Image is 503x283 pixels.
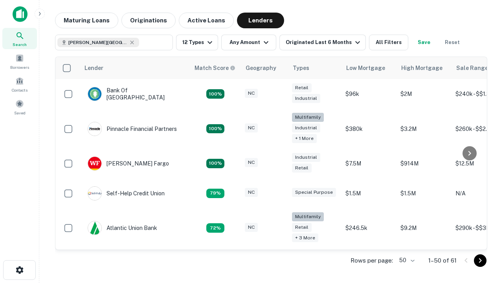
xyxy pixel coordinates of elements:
th: Low Mortgage [341,57,397,79]
a: Borrowers [2,51,37,72]
th: Geography [241,57,288,79]
div: Industrial [292,153,320,162]
td: $1.5M [341,178,397,208]
button: Active Loans [179,13,234,28]
td: $914M [397,149,452,178]
div: Types [293,63,309,73]
img: picture [88,221,101,235]
div: NC [245,188,258,197]
div: Bank Of [GEOGRAPHIC_DATA] [88,87,182,101]
span: Saved [14,110,26,116]
button: 12 Types [176,35,218,50]
a: Contacts [2,74,37,95]
div: Matching Properties: 14, hasApolloMatch: undefined [206,89,224,99]
a: Saved [2,96,37,118]
td: $246.5k [341,208,397,248]
div: Retail [292,223,312,232]
th: Capitalize uses an advanced AI algorithm to match your search with the best lender. The match sco... [190,57,241,79]
span: Search [13,41,27,48]
div: Low Mortgage [346,63,385,73]
span: Borrowers [10,64,29,70]
td: $3.2M [397,109,452,149]
div: NC [245,223,258,232]
button: Any Amount [221,35,276,50]
button: Reset [440,35,465,50]
button: Lenders [237,13,284,28]
td: $1.5M [397,178,452,208]
td: $3.3M [397,248,452,277]
div: Lender [84,63,103,73]
img: picture [88,157,101,170]
div: Atlantic Union Bank [88,221,157,235]
p: Rows per page: [351,256,393,265]
button: Go to next page [474,254,486,267]
button: All Filters [369,35,408,50]
div: Matching Properties: 10, hasApolloMatch: undefined [206,223,224,233]
div: + 3 more [292,233,318,243]
div: + 1 more [292,134,317,143]
div: Retail [292,83,312,92]
td: $9.2M [397,208,452,248]
div: Sale Range [456,63,488,73]
a: Search [2,28,37,49]
div: Industrial [292,94,320,103]
div: Pinnacle Financial Partners [88,122,177,136]
td: $7.5M [341,149,397,178]
div: Multifamily [292,113,324,122]
div: Originated Last 6 Months [286,38,362,47]
img: picture [88,87,101,101]
th: Lender [80,57,190,79]
div: Geography [246,63,276,73]
button: Save your search to get updates of matches that match your search criteria. [411,35,437,50]
th: High Mortgage [397,57,452,79]
button: Originations [121,13,176,28]
h6: Match Score [195,64,234,72]
td: $96k [341,79,397,109]
div: Matching Properties: 15, hasApolloMatch: undefined [206,159,224,168]
div: Multifamily [292,212,324,221]
button: Maturing Loans [55,13,118,28]
td: $380k [341,109,397,149]
td: $2M [397,79,452,109]
div: NC [245,89,258,98]
td: $200k [341,248,397,277]
span: [PERSON_NAME][GEOGRAPHIC_DATA], [GEOGRAPHIC_DATA] [68,39,127,46]
div: Matching Properties: 11, hasApolloMatch: undefined [206,189,224,198]
div: Industrial [292,123,320,132]
div: NC [245,123,258,132]
span: Contacts [12,87,28,93]
img: picture [88,122,101,136]
th: Types [288,57,341,79]
iframe: Chat Widget [464,195,503,233]
div: Retail [292,164,312,173]
div: Special Purpose [292,188,336,197]
div: 50 [396,255,416,266]
img: picture [88,187,101,200]
div: NC [245,158,258,167]
div: Matching Properties: 25, hasApolloMatch: undefined [206,124,224,134]
div: [PERSON_NAME] Fargo [88,156,169,171]
div: Self-help Credit Union [88,186,165,200]
p: 1–50 of 61 [428,256,457,265]
div: Capitalize uses an advanced AI algorithm to match your search with the best lender. The match sco... [195,64,235,72]
button: Originated Last 6 Months [279,35,366,50]
img: capitalize-icon.png [13,6,28,22]
div: High Mortgage [401,63,442,73]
